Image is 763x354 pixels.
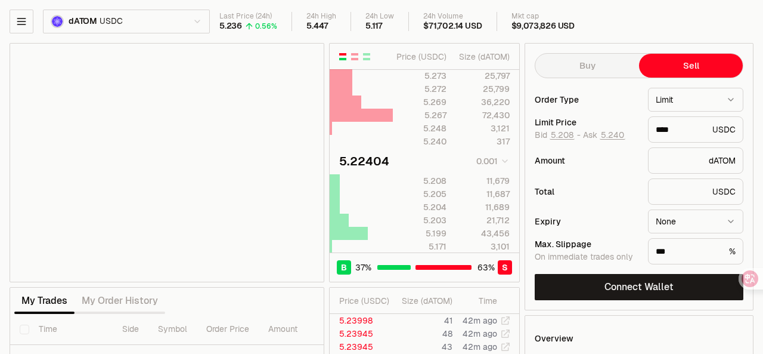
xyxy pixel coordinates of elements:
[350,52,359,61] button: Show Sell Orders Only
[401,295,452,307] div: Size ( dATOM )
[457,136,510,147] div: 317
[393,70,446,82] div: 5.273
[393,188,446,200] div: 5.205
[393,96,446,108] div: 5.269
[14,289,75,313] button: My Trades
[600,130,625,140] button: 5.240
[535,217,638,226] div: Expiry
[393,241,446,253] div: 5.171
[339,153,389,170] div: 5.22404
[393,51,446,63] div: Price ( USDC )
[423,21,482,32] div: $71,702.14 USD
[535,156,638,165] div: Amount
[330,314,391,327] td: 5.23998
[259,314,348,345] th: Amount
[255,21,277,31] div: 0.56%
[511,21,575,32] div: $9,073,826 USD
[219,12,277,21] div: Last Price (24h)
[457,109,510,121] div: 72,430
[393,109,446,121] div: 5.267
[69,16,97,27] span: dATOM
[502,261,508,273] span: S
[457,241,510,253] div: 3,101
[393,214,446,226] div: 5.203
[341,261,347,273] span: B
[365,12,394,21] div: 24h Low
[648,116,743,143] div: USDC
[457,83,510,95] div: 25,799
[306,21,328,32] div: 5.447
[639,54,743,78] button: Sell
[355,261,371,273] span: 37 %
[463,315,497,326] time: 42m ago
[306,12,336,21] div: 24h High
[535,252,638,263] div: On immediate trades only
[457,214,510,226] div: 21,712
[338,52,348,61] button: Show Buy and Sell Orders
[457,201,510,213] div: 11,689
[648,147,743,174] div: dATOM
[648,210,743,233] button: None
[391,327,453,340] td: 48
[535,130,581,141] span: Bid -
[477,261,495,273] span: 63 %
[29,314,113,345] th: Time
[457,188,510,200] div: 11,687
[457,227,510,239] div: 43,456
[457,96,510,108] div: 36,220
[473,154,510,168] button: 0.001
[535,333,573,344] div: Overview
[197,314,259,345] th: Order Price
[457,175,510,187] div: 11,679
[393,136,446,147] div: 5.240
[393,201,446,213] div: 5.204
[457,51,510,63] div: Size ( dATOM )
[457,70,510,82] div: 25,797
[113,314,148,345] th: Side
[330,327,391,340] td: 5.23945
[393,122,446,134] div: 5.248
[393,175,446,187] div: 5.208
[339,295,390,307] div: Price ( USDC )
[463,295,497,307] div: Time
[75,289,165,313] button: My Order History
[365,21,383,32] div: 5.117
[648,178,743,205] div: USDC
[463,328,497,339] time: 42m ago
[10,44,324,282] iframe: Financial Chart
[393,227,446,239] div: 5.199
[362,52,371,61] button: Show Buy Orders Only
[148,314,197,345] th: Symbol
[219,21,242,32] div: 5.236
[535,118,638,127] div: Limit Price
[535,54,639,78] button: Buy
[583,130,625,141] span: Ask
[423,12,482,21] div: 24h Volume
[535,240,638,248] div: Max. Slippage
[391,314,453,327] td: 41
[100,16,122,27] span: USDC
[511,12,575,21] div: Mkt cap
[330,340,391,353] td: 5.23945
[52,16,63,27] img: dATOM Logo
[648,238,743,264] div: %
[550,130,575,140] button: 5.208
[648,88,743,112] button: Limit
[391,340,453,353] td: 43
[535,274,743,300] button: Connect Wallet
[393,83,446,95] div: 5.272
[20,325,29,334] button: Select all
[463,341,497,352] time: 42m ago
[535,96,638,104] div: Order Type
[457,122,510,134] div: 3,121
[535,187,638,196] div: Total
